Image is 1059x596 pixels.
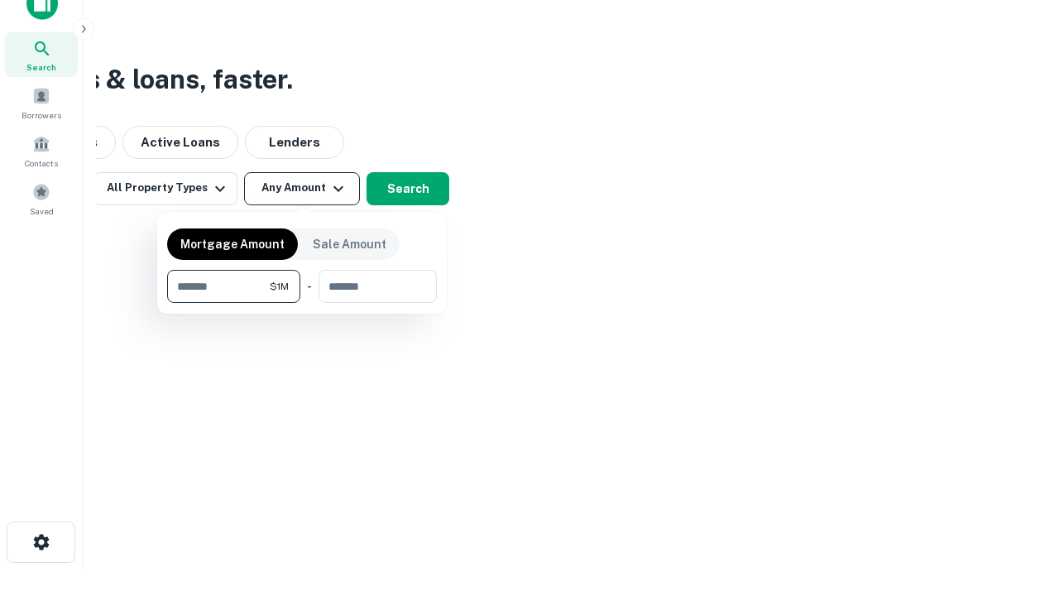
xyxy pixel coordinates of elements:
[180,235,285,253] p: Mortgage Amount
[976,464,1059,543] iframe: Chat Widget
[270,279,289,294] span: $1M
[313,235,386,253] p: Sale Amount
[307,270,312,303] div: -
